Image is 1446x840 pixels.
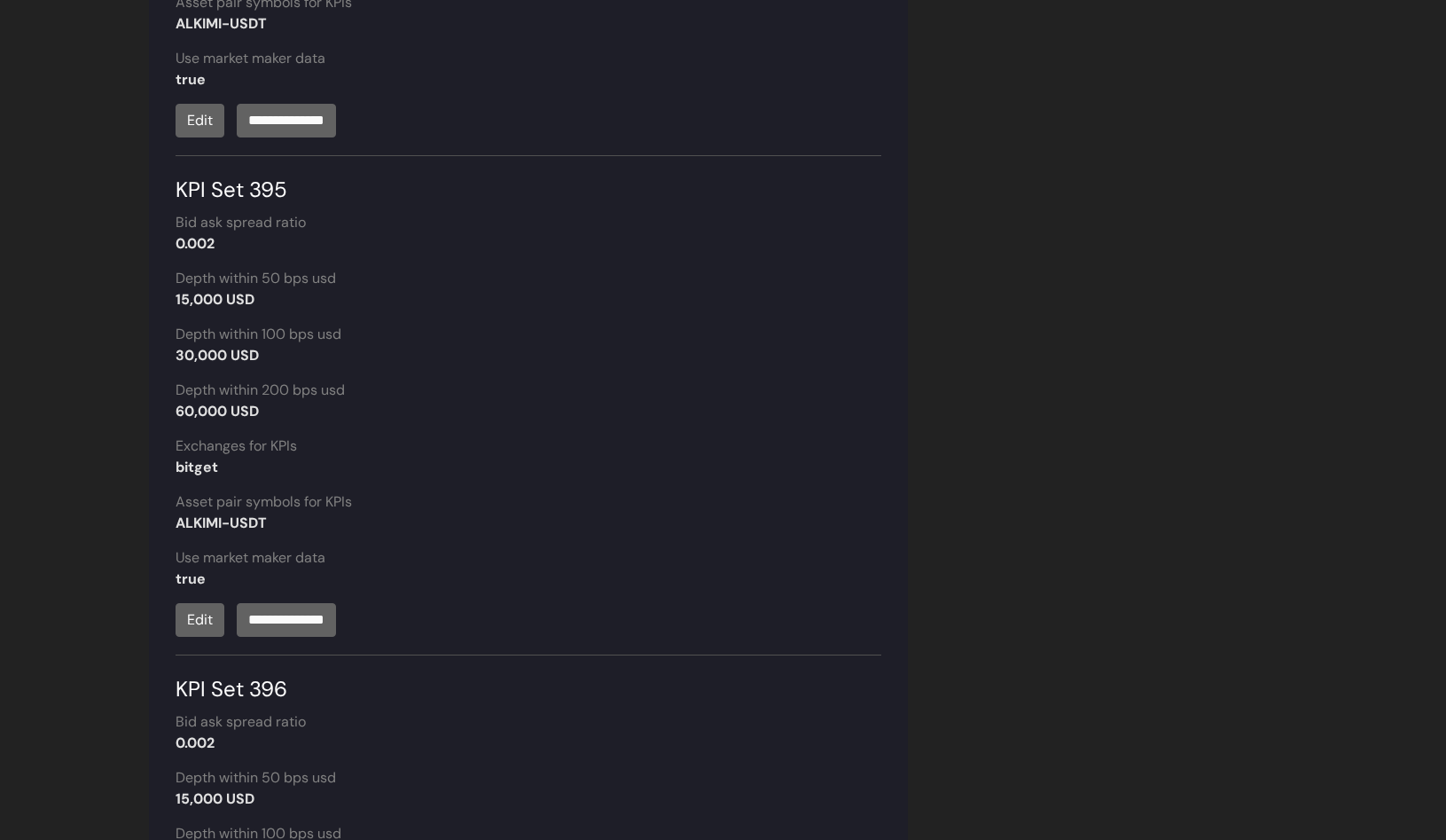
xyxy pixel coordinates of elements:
[176,711,306,733] label: Bid ask spread ratio
[176,212,306,233] label: Bid ask spread ratio
[176,655,881,705] div: KPI Set 396
[176,734,215,752] strong: 0.002
[176,380,345,401] label: Depth within 200 bps usd
[176,268,336,289] label: Depth within 50 bps usd
[176,491,352,513] label: Asset pair symbols for KPIs
[176,234,215,253] strong: 0.002
[176,789,254,808] strong: 15,000 USD
[176,155,881,206] div: KPI Set 395
[176,514,267,532] strong: ALKIMI-USDT
[176,104,224,137] a: Edit
[176,767,336,789] label: Depth within 50 bps usd
[176,48,325,69] label: Use market maker data
[176,547,325,569] label: Use market maker data
[176,324,341,345] label: Depth within 100 bps usd
[176,436,297,457] label: Exchanges for KPIs
[176,290,254,309] strong: 15,000 USD
[176,14,267,33] strong: ALKIMI-USDT
[176,402,259,420] strong: 60,000 USD
[176,346,259,365] strong: 30,000 USD
[176,458,218,476] strong: bitget
[176,70,206,89] strong: true
[176,569,206,588] strong: true
[176,603,224,637] a: Edit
